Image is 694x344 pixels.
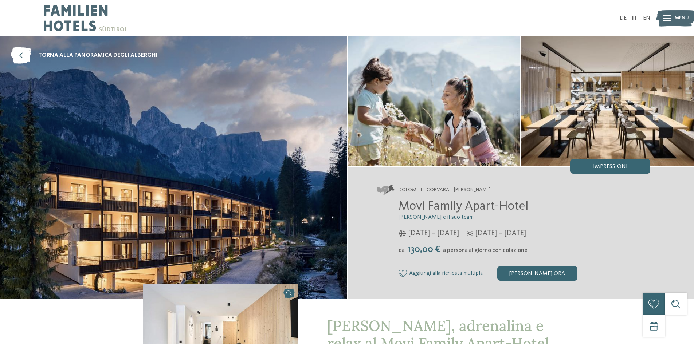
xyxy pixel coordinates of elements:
[399,230,406,237] i: Orari d'apertura inverno
[38,51,158,59] span: torna alla panoramica degli alberghi
[467,230,473,237] i: Orari d'apertura estate
[443,248,528,253] span: a persona al giorno con colazione
[409,270,483,277] span: Aggiungi alla richiesta multipla
[348,36,521,166] img: Una stupenda vacanza in famiglia a Corvara
[620,15,627,21] a: DE
[593,164,628,170] span: Impressioni
[405,245,442,254] span: 130,00 €
[675,15,689,22] span: Menu
[643,15,650,21] a: EN
[497,266,577,281] div: [PERSON_NAME] ora
[399,200,529,213] span: Movi Family Apart-Hotel
[11,47,158,64] a: torna alla panoramica degli alberghi
[475,228,526,238] span: [DATE] – [DATE]
[399,186,491,194] span: Dolomiti – Corvara – [PERSON_NAME]
[632,15,638,21] a: IT
[399,214,474,220] span: [PERSON_NAME] e il suo team
[399,248,405,253] span: da
[521,36,694,166] img: Una stupenda vacanza in famiglia a Corvara
[408,228,459,238] span: [DATE] – [DATE]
